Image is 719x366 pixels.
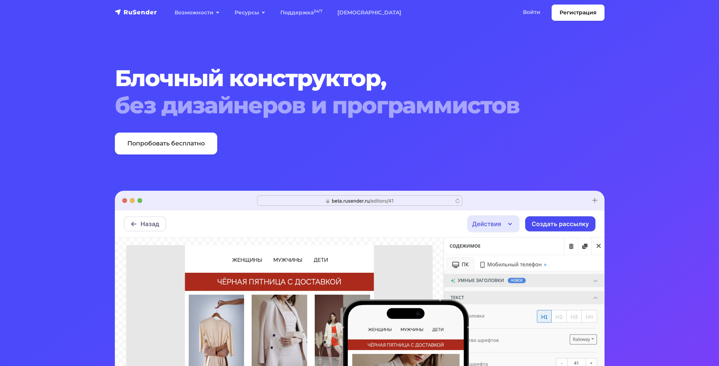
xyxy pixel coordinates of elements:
[273,5,330,20] a: Поддержка24/7
[167,5,227,20] a: Возможности
[115,133,217,154] a: Попробовать бесплатно
[115,65,563,119] h1: Блочный конструктор,
[314,9,322,14] sup: 24/7
[552,5,605,21] a: Регистрация
[115,8,157,16] img: RuSender
[515,5,548,20] a: Войти
[115,92,563,119] span: без дизайнеров и программистов
[227,5,273,20] a: Ресурсы
[330,5,409,20] a: [DEMOGRAPHIC_DATA]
